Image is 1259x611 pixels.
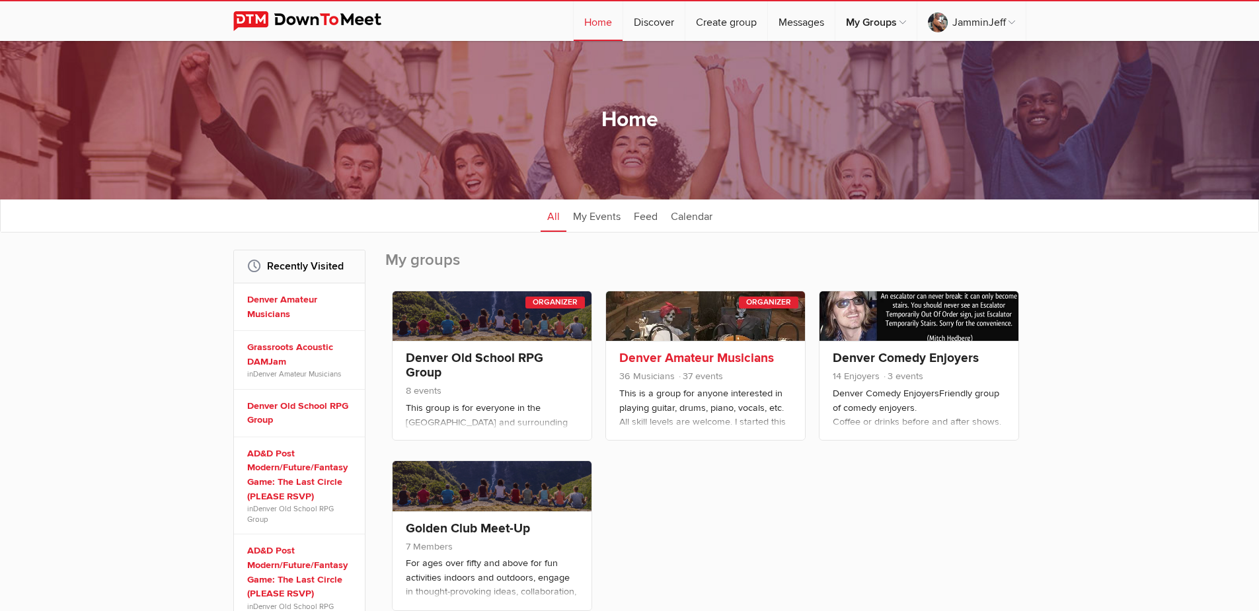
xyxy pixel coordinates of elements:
span: in [247,503,356,524]
span: 37 events [677,371,723,382]
a: Denver Amateur Musicians [247,293,356,321]
p: This group is for everyone in the [GEOGRAPHIC_DATA] and surrounding areas who love to play TTRPG ... [406,401,578,467]
a: Messages [768,1,835,41]
a: Calendar [664,199,719,232]
h1: Home [601,106,658,134]
div: Organizer [739,297,798,308]
a: Denver Old School RPG Group [247,399,356,427]
a: Denver Comedy Enjoyers [833,350,979,366]
h2: Recently Visited [247,250,352,282]
a: Feed [627,199,664,232]
a: AD&D Post Modern/Future/Fantasy Game: The Last Circle (PLEASE RSVP) [247,544,356,600]
a: Create group [685,1,767,41]
a: AD&D Post Modern/Future/Fantasy Game: The Last Circle (PLEASE RSVP) [247,447,356,503]
a: Denver Old School RPG Group [247,504,334,524]
span: 36 Musicians [619,371,675,382]
a: Denver Amateur Musicians [619,350,774,366]
a: Home [574,1,623,41]
span: 3 events [882,371,923,382]
p: Denver Comedy EnjoyersFriendly group of comedy enjoyers. Coffee or drinks before and after shows.... [833,386,1005,452]
a: Denver Old School RPG Group [406,350,543,380]
h2: My groups [385,250,1026,284]
span: in [247,369,356,379]
div: Organizer [525,297,585,308]
a: My Events [566,199,627,232]
a: All [541,199,566,232]
span: 14 Enjoyers [833,371,880,382]
a: Grassroots Acoustic DAMJam [247,340,356,369]
a: Discover [623,1,685,41]
a: Denver Amateur Musicians [253,369,341,378]
a: My Groups [835,1,917,41]
a: JamminJeff [917,1,1026,41]
span: 7 Members [406,541,453,552]
span: 8 events [406,385,441,396]
img: DownToMeet [233,11,402,31]
a: Golden Club Meet-Up [406,521,530,536]
p: This is a group for anyone interested in playing guitar, drums, piano, vocals, etc. All skill lev... [619,386,792,452]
